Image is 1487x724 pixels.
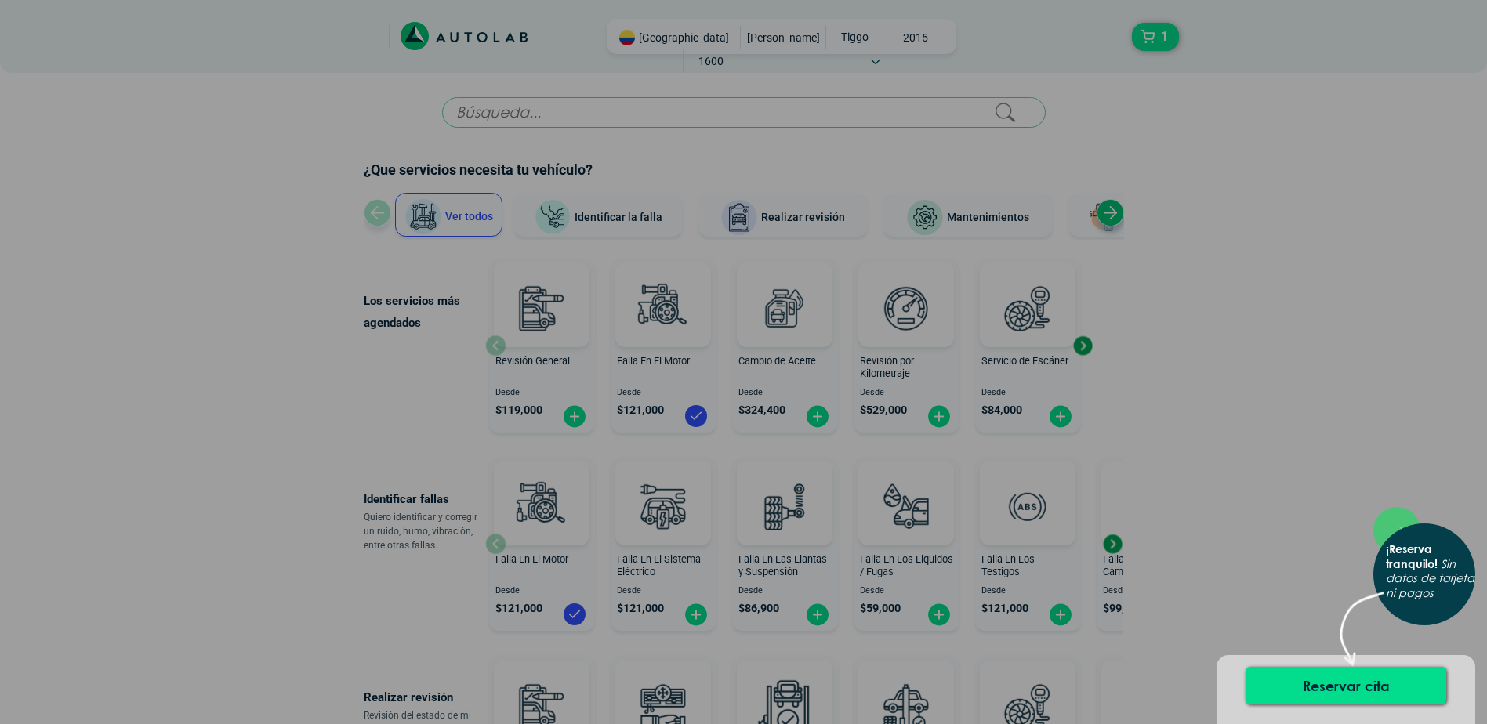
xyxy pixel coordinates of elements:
[1398,518,1409,540] span: ×
[1246,667,1446,704] button: Reservar cita
[1386,542,1438,570] b: ¡Reserva tranquilo!
[1340,591,1384,679] img: flecha.png
[1386,556,1474,600] i: Sin datos de tarjeta ni pagos
[1386,507,1421,551] button: Close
